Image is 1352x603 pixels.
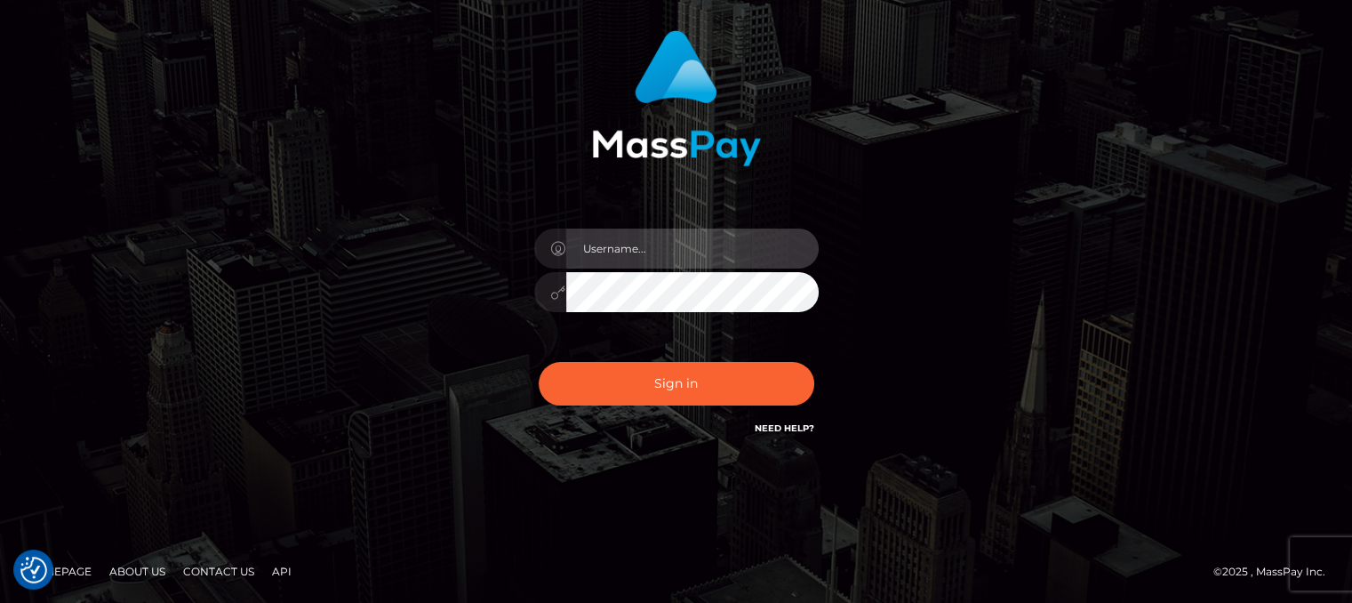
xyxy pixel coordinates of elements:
[176,558,261,585] a: Contact Us
[20,558,99,585] a: Homepage
[20,557,47,583] button: Consent Preferences
[755,422,814,434] a: Need Help?
[539,362,814,406] button: Sign in
[592,30,761,166] img: MassPay Login
[265,558,299,585] a: API
[102,558,172,585] a: About Us
[20,557,47,583] img: Revisit consent button
[1213,562,1339,582] div: © 2025 , MassPay Inc.
[566,229,819,269] input: Username...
